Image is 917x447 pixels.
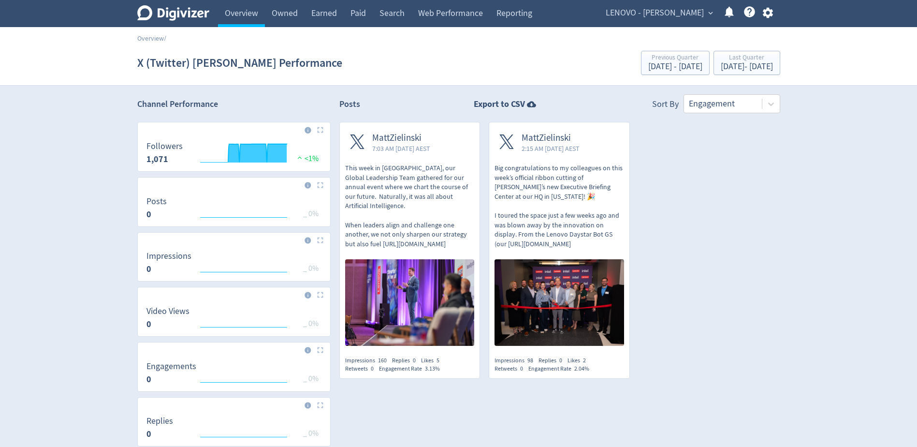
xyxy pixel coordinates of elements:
[317,292,323,298] img: Placeholder
[495,164,624,249] p: Big congratulations to my colleagues on this week’s official ribbon cutting of [PERSON_NAME]’s ne...
[142,362,326,387] svg: Engagements 0
[317,347,323,353] img: Placeholder
[528,365,595,373] div: Engagement Rate
[392,357,421,365] div: Replies
[522,133,580,144] span: MattZielinski
[602,5,715,21] button: LENOVO - [PERSON_NAME]
[559,357,562,364] span: 0
[146,153,168,165] strong: 1,071
[474,98,525,110] strong: Export to CSV
[495,357,539,365] div: Impressions
[146,306,189,317] dt: Video Views
[522,144,580,153] span: 2:15 AM [DATE] AEST
[378,357,387,364] span: 160
[317,127,323,133] img: Placeholder
[527,357,533,364] span: 98
[706,9,715,17] span: expand_more
[652,98,679,113] div: Sort By
[146,428,151,440] strong: 0
[303,264,319,273] span: _ 0%
[146,251,191,262] dt: Impressions
[303,429,319,438] span: _ 0%
[437,357,439,364] span: 5
[372,144,430,153] span: 7:03 AM [DATE] AEST
[317,182,323,188] img: Placeholder
[146,141,183,152] dt: Followers
[568,357,591,365] div: Likes
[146,209,151,220] strong: 0
[489,122,629,349] a: MattZielinski2:15 AM [DATE] AESTBig congratulations to my colleagues on this week’s official ribb...
[648,54,702,62] div: Previous Quarter
[539,357,568,365] div: Replies
[164,34,166,43] span: /
[146,196,167,207] dt: Posts
[339,98,360,113] h2: Posts
[606,5,704,21] span: LENOVO - [PERSON_NAME]
[303,319,319,328] span: _ 0%
[146,373,151,385] strong: 0
[421,357,445,365] div: Likes
[583,357,586,364] span: 2
[295,154,305,161] img: positive-performance.svg
[721,54,773,62] div: Last Quarter
[142,417,326,442] svg: Replies 0
[340,122,480,349] a: MattZielinski7:03 AM [DATE] AESTThis week in [GEOGRAPHIC_DATA], our Global Leadership Team gather...
[137,98,331,110] h2: Channel Performance
[317,402,323,408] img: Placeholder
[574,365,589,372] span: 2.04%
[137,47,342,78] h1: X (Twitter) [PERSON_NAME] Performance
[345,164,475,249] p: This week in [GEOGRAPHIC_DATA], our Global Leadership Team gathered for our annual event where we...
[146,263,151,275] strong: 0
[146,361,196,372] dt: Engagements
[520,365,523,372] span: 0
[495,365,528,373] div: Retweets
[317,237,323,243] img: Placeholder
[146,416,173,427] dt: Replies
[142,142,326,167] svg: Followers 1,071
[345,357,392,365] div: Impressions
[641,51,710,75] button: Previous Quarter[DATE] - [DATE]
[721,62,773,71] div: [DATE] - [DATE]
[379,365,445,373] div: Engagement Rate
[713,51,780,75] button: Last Quarter[DATE]- [DATE]
[345,365,379,373] div: Retweets
[295,154,319,164] span: <1%
[142,252,326,277] svg: Impressions 0
[303,374,319,384] span: _ 0%
[137,34,164,43] a: Overview
[146,318,151,330] strong: 0
[425,365,440,372] span: 3.13%
[648,62,702,71] div: [DATE] - [DATE]
[142,307,326,332] svg: Video Views 0
[413,357,416,364] span: 0
[142,197,326,223] svg: Posts 0
[372,133,430,144] span: MattZielinski
[371,365,374,372] span: 0
[303,209,319,219] span: _ 0%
